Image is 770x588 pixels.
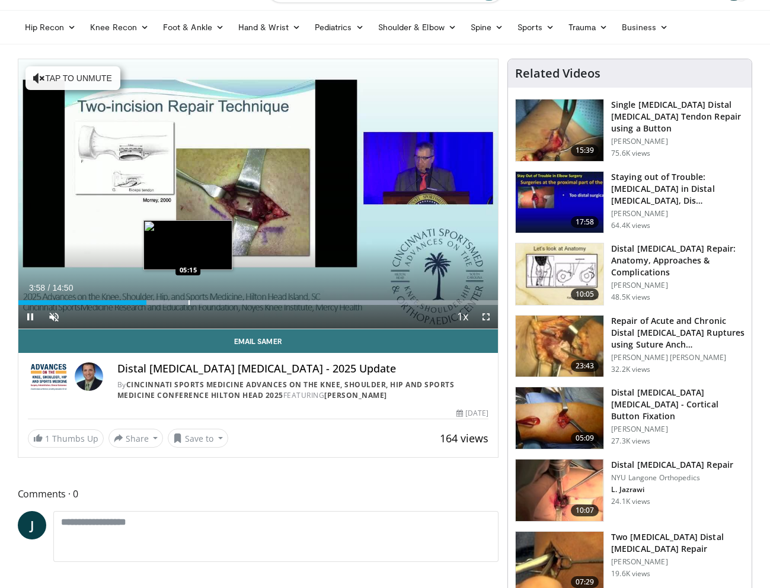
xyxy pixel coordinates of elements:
[611,569,650,579] p: 19.6K views
[611,473,733,483] p: NYU Langone Orthopedics
[117,380,455,400] a: Cincinnati Sports Medicine Advances on the Knee, Shoulder, Hip and Sports Medicine Conference Hil...
[29,283,45,293] span: 3:58
[371,15,464,39] a: Shoulder & Elbow
[18,305,42,329] button: Pause
[611,436,650,446] p: 27.3K views
[515,387,745,449] a: 05:09 Distal [MEDICAL_DATA] [MEDICAL_DATA] - Cortical Button Fixation [PERSON_NAME] 27.3K views
[611,315,745,351] h3: Repair of Acute and Chronic Distal [MEDICAL_DATA] Ruptures using Suture Anch…
[108,429,164,448] button: Share
[156,15,231,39] a: Foot & Ankle
[561,15,615,39] a: Trauma
[324,390,387,400] a: [PERSON_NAME]
[42,305,66,329] button: Unmute
[75,362,103,391] img: Avatar
[571,216,599,228] span: 17:58
[18,15,84,39] a: Hip Recon
[18,329,499,353] a: Email Samer
[611,209,745,219] p: [PERSON_NAME]
[611,243,745,278] h3: Distal [MEDICAL_DATA] Repair: Anatomy, Approaches & Complications
[18,511,46,539] a: J
[231,15,308,39] a: Hand & Wrist
[510,15,561,39] a: Sports
[611,531,745,555] h3: Two [MEDICAL_DATA] Distal [MEDICAL_DATA] Repair
[28,429,104,448] a: 1 Thumbs Up
[571,360,599,372] span: 23:43
[515,171,745,234] a: 17:58 Staying out of Trouble: [MEDICAL_DATA] in Distal [MEDICAL_DATA], Dis… [PERSON_NAME] 64.4K v...
[516,243,603,305] img: 90401_0000_3.png.150x105_q85_crop-smart_upscale.jpg
[516,387,603,449] img: Picture_4_0_3.png.150x105_q85_crop-smart_upscale.jpg
[45,433,50,444] span: 1
[611,353,745,362] p: [PERSON_NAME] [PERSON_NAME]
[474,305,498,329] button: Fullscreen
[571,505,599,516] span: 10:07
[18,300,499,305] div: Progress Bar
[611,281,745,290] p: [PERSON_NAME]
[611,459,733,471] h3: Distal [MEDICAL_DATA] Repair
[143,220,232,270] img: image.jpeg
[515,459,745,522] a: 10:07 Distal [MEDICAL_DATA] Repair NYU Langone Orthopedics L. Jazrawi 24.1K views
[571,576,599,588] span: 07:29
[615,15,675,39] a: Business
[516,99,603,161] img: king_0_3.png.150x105_q85_crop-smart_upscale.jpg
[308,15,371,39] a: Pediatrics
[83,15,156,39] a: Knee Recon
[515,315,745,378] a: 23:43 Repair of Acute and Chronic Distal [MEDICAL_DATA] Ruptures using Suture Anch… [PERSON_NAME]...
[25,66,120,90] button: Tap to unmute
[571,432,599,444] span: 05:09
[611,387,745,422] h3: Distal [MEDICAL_DATA] [MEDICAL_DATA] - Cortical Button Fixation
[52,283,73,293] span: 14:50
[464,15,510,39] a: Spine
[611,557,745,567] p: [PERSON_NAME]
[48,283,50,293] span: /
[516,460,603,521] img: Jazrawi_DBR_1.png.150x105_q85_crop-smart_upscale.jpg
[611,293,650,302] p: 48.5K views
[117,362,489,375] h4: Distal [MEDICAL_DATA] [MEDICAL_DATA] - 2025 Update
[571,288,599,300] span: 10:05
[440,431,488,445] span: 164 views
[456,408,488,419] div: [DATE]
[515,66,600,81] h4: Related Videos
[611,171,745,207] h3: Staying out of Trouble: [MEDICAL_DATA] in Distal [MEDICAL_DATA], Dis…
[18,59,499,329] video-js: Video Player
[611,497,650,506] p: 24.1K views
[611,137,745,146] p: [PERSON_NAME]
[611,149,650,158] p: 75.6K views
[611,485,733,494] p: L. Jazrawi
[451,305,474,329] button: Playback Rate
[516,316,603,377] img: bennett_acute_distal_biceps_3.png.150x105_q85_crop-smart_upscale.jpg
[515,243,745,306] a: 10:05 Distal [MEDICAL_DATA] Repair: Anatomy, Approaches & Complications [PERSON_NAME] 48.5K views
[571,144,599,156] span: 15:39
[611,425,745,434] p: [PERSON_NAME]
[611,221,650,230] p: 64.4K views
[117,380,489,401] div: By FEATURING
[611,99,745,134] h3: Single [MEDICAL_DATA] Distal [MEDICAL_DATA] Tendon Repair using a Button
[516,172,603,233] img: Q2xRg7exoPLTwO8X4xMDoxOjB1O8AjAz_1.150x105_q85_crop-smart_upscale.jpg
[28,362,70,391] img: Cincinnati Sports Medicine Advances on the Knee, Shoulder, Hip and Sports Medicine Conference Hil...
[611,365,650,374] p: 32.2K views
[18,486,499,502] span: Comments 0
[515,99,745,162] a: 15:39 Single [MEDICAL_DATA] Distal [MEDICAL_DATA] Tendon Repair using a Button [PERSON_NAME] 75.6...
[168,429,228,448] button: Save to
